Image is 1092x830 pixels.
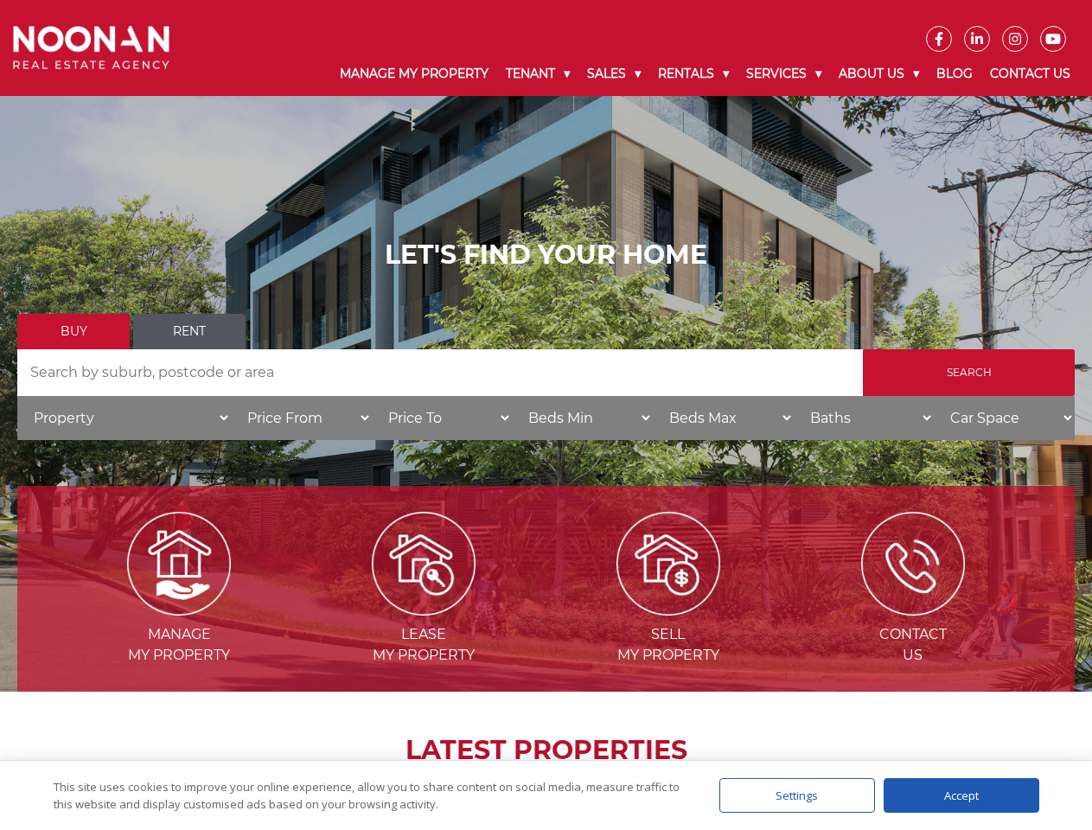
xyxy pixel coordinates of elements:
a: Sellmy Property [548,554,789,663]
a: Sales [578,52,649,96]
img: ICONS [861,512,965,616]
a: Rentals [649,52,738,96]
div: Accept [884,778,1039,813]
div: This site uses cookies to improve your online experience, allow you to share content on social me... [54,778,685,813]
a: Buy [17,314,130,349]
span: Contact Us [792,624,1033,666]
a: Blog [928,52,981,96]
img: Noonan Real Estate Agency [13,26,169,69]
div: Settings [719,778,875,813]
a: Managemy Property [59,554,300,663]
h2: LATEST PROPERTIES [61,735,1031,766]
img: Lease my property [372,512,476,616]
a: ContactUs [792,554,1033,663]
a: About Us [830,52,928,96]
input: Search [863,349,1075,396]
span: Lease my Property [303,624,545,666]
a: Services [738,52,830,96]
a: Rent [133,314,246,349]
a: Contact Us [981,52,1079,96]
input: Search by suburb, postcode or area [17,349,863,396]
a: Tenant [497,52,578,96]
img: Manage my Property [127,512,231,616]
span: Manage my Property [59,624,300,666]
a: Leasemy Property [303,554,545,663]
img: Sell my property [616,512,720,616]
h1: LET'S FIND YOUR HOME [17,239,1075,271]
span: Sell my Property [548,624,789,666]
a: Manage My Property [331,52,497,96]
